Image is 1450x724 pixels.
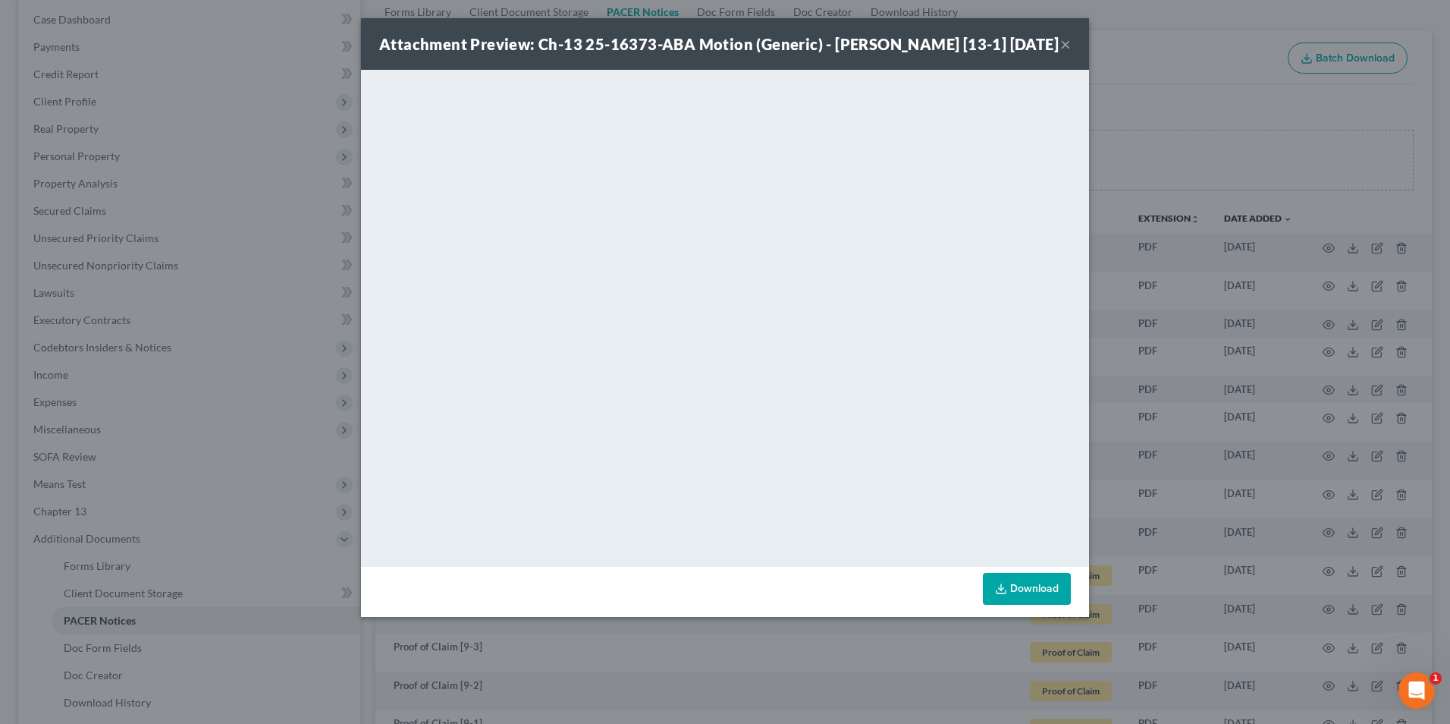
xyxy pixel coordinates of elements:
strong: Attachment Preview: Ch-13 25-16373-ABA Motion (Generic) - [PERSON_NAME] [13-1] [DATE] [379,35,1059,53]
button: × [1060,35,1071,53]
iframe: Intercom live chat [1398,672,1435,709]
span: 1 [1430,672,1442,685]
iframe: <object ng-attr-data='[URL][DOMAIN_NAME]' type='application/pdf' width='100%' height='650px'></ob... [361,70,1089,563]
a: Download [983,573,1071,605]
